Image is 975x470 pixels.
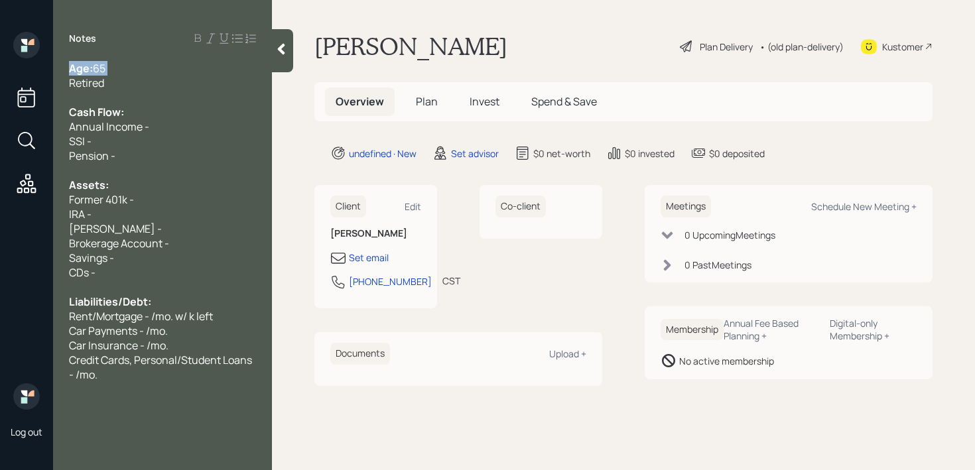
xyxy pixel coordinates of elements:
[69,76,104,90] span: Retired
[69,134,92,148] span: SSI -
[69,221,162,236] span: [PERSON_NAME] -
[330,228,421,239] h6: [PERSON_NAME]
[314,32,507,61] h1: [PERSON_NAME]
[882,40,923,54] div: Kustomer
[724,317,819,342] div: Annual Fee Based Planning +
[69,236,169,251] span: Brokerage Account -
[69,338,168,353] span: Car Insurance - /mo.
[69,207,92,221] span: IRA -
[69,323,168,338] span: Car Payments - /mo.
[349,274,432,288] div: [PHONE_NUMBER]
[709,147,765,160] div: $0 deposited
[811,200,917,213] div: Schedule New Meeting +
[330,196,366,217] h6: Client
[661,196,711,217] h6: Meetings
[684,258,751,272] div: 0 Past Meeting s
[495,196,546,217] h6: Co-client
[69,148,115,163] span: Pension -
[69,119,149,134] span: Annual Income -
[470,94,499,109] span: Invest
[349,147,417,160] div: undefined · New
[830,317,917,342] div: Digital-only Membership +
[679,354,774,368] div: No active membership
[69,294,151,309] span: Liabilities/Debt:
[69,353,254,382] span: Credit Cards, Personal/Student Loans - /mo.
[759,40,844,54] div: • (old plan-delivery)
[700,40,753,54] div: Plan Delivery
[69,265,96,280] span: CDs -
[69,178,109,192] span: Assets:
[531,94,597,109] span: Spend & Save
[69,32,96,45] label: Notes
[336,94,384,109] span: Overview
[684,228,775,242] div: 0 Upcoming Meeting s
[69,192,134,207] span: Former 401k -
[11,426,42,438] div: Log out
[451,147,499,160] div: Set advisor
[13,383,40,410] img: retirable_logo.png
[405,200,421,213] div: Edit
[93,61,105,76] span: 65
[69,251,114,265] span: Savings -
[533,147,590,160] div: $0 net-worth
[549,347,586,360] div: Upload +
[442,274,460,288] div: CST
[416,94,438,109] span: Plan
[349,251,389,264] div: Set email
[69,105,124,119] span: Cash Flow:
[69,309,213,323] span: Rent/Mortgage - /mo. w/ k left
[69,61,93,76] span: Age:
[330,343,390,365] h6: Documents
[625,147,675,160] div: $0 invested
[661,319,724,341] h6: Membership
